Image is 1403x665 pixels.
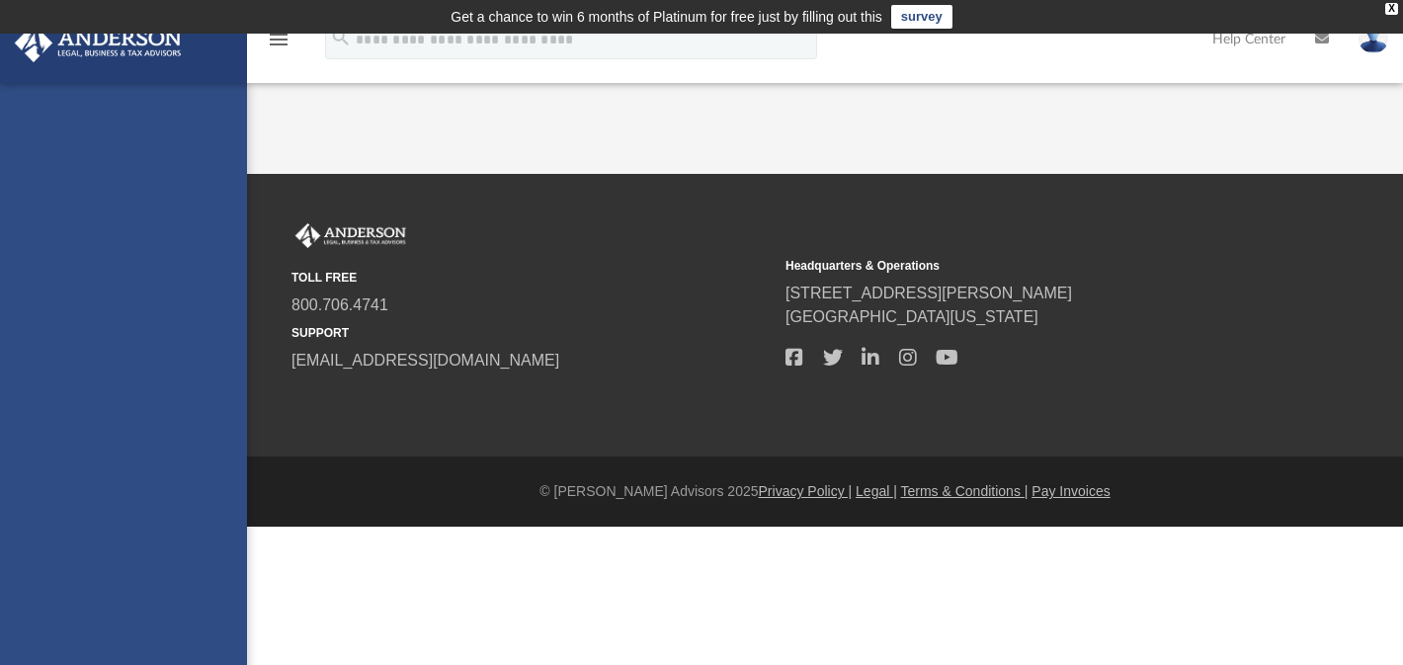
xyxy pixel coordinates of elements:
a: menu [267,38,290,51]
a: Legal | [856,483,897,499]
a: [GEOGRAPHIC_DATA][US_STATE] [785,308,1038,325]
a: Terms & Conditions | [901,483,1029,499]
a: [STREET_ADDRESS][PERSON_NAME] [785,285,1072,301]
a: 800.706.4741 [291,296,388,313]
small: SUPPORT [291,324,772,342]
i: menu [267,28,290,51]
small: TOLL FREE [291,269,772,287]
i: search [330,27,352,48]
div: Get a chance to win 6 months of Platinum for free just by filling out this [451,5,882,29]
a: Pay Invoices [1032,483,1110,499]
a: survey [891,5,952,29]
img: Anderson Advisors Platinum Portal [9,24,188,62]
img: Anderson Advisors Platinum Portal [291,223,410,249]
div: © [PERSON_NAME] Advisors 2025 [247,481,1403,502]
a: [EMAIL_ADDRESS][DOMAIN_NAME] [291,352,559,369]
a: Privacy Policy | [759,483,853,499]
small: Headquarters & Operations [785,257,1266,275]
div: close [1385,3,1398,15]
img: User Pic [1359,25,1388,53]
